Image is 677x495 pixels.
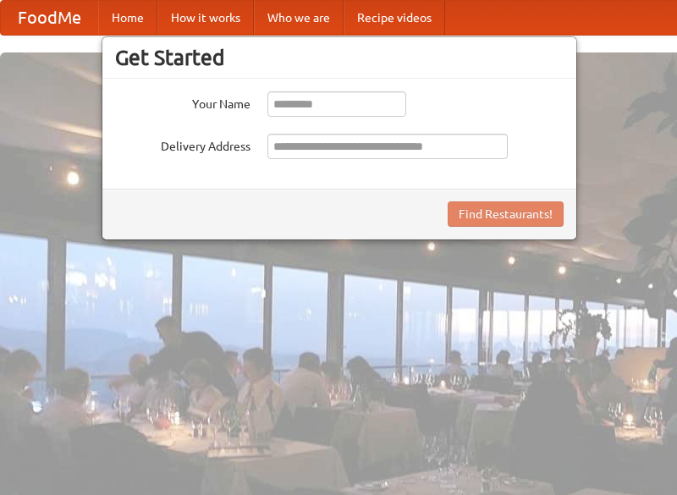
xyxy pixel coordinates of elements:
label: Delivery Address [115,134,250,155]
a: Home [98,1,157,35]
h3: Get Started [115,45,564,70]
a: How it works [157,1,254,35]
a: Who we are [254,1,344,35]
label: Your Name [115,91,250,113]
a: Recipe videos [344,1,445,35]
a: FoodMe [1,1,98,35]
button: Find Restaurants! [448,201,564,227]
